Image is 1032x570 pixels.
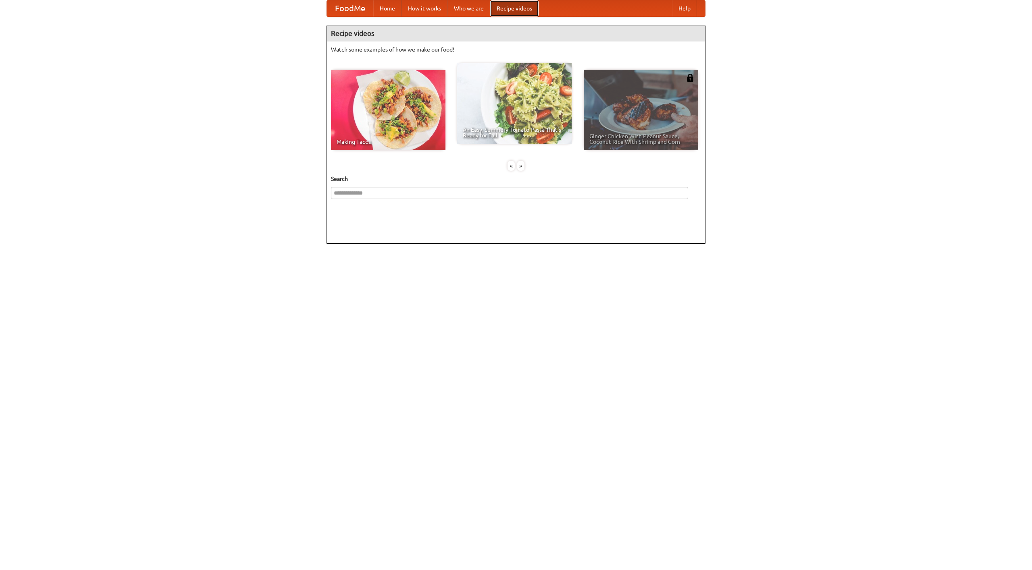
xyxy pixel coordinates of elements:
h4: Recipe videos [327,25,705,41]
span: An Easy, Summery Tomato Pasta That's Ready for Fall [463,127,566,138]
a: FoodMe [327,0,373,17]
a: Home [373,0,402,17]
a: How it works [402,0,447,17]
div: « [508,161,515,171]
a: An Easy, Summery Tomato Pasta That's Ready for Fall [457,63,572,144]
img: 483408.png [686,74,694,82]
a: Who we are [447,0,490,17]
p: Watch some examples of how we make our food! [331,46,701,54]
span: Making Tacos [337,139,440,145]
a: Help [672,0,697,17]
a: Recipe videos [490,0,539,17]
a: Making Tacos [331,70,445,150]
div: » [517,161,524,171]
h5: Search [331,175,701,183]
